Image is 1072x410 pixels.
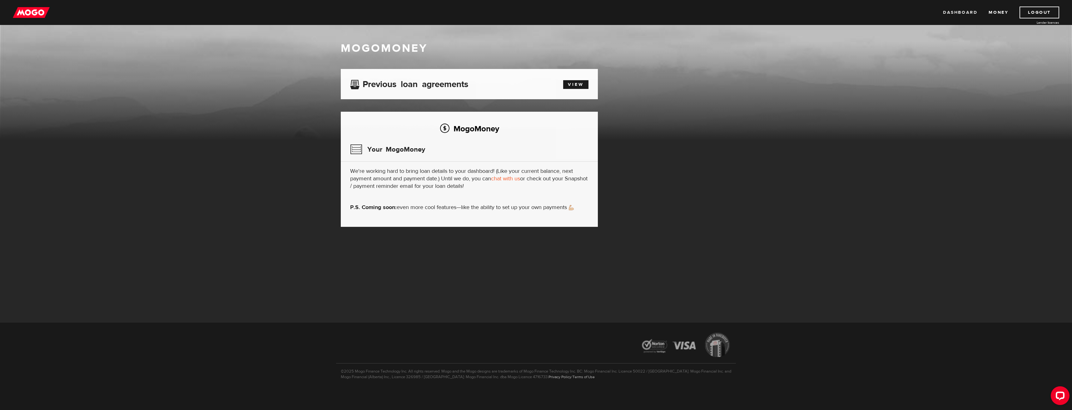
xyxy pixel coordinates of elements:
[1046,384,1072,410] iframe: LiveChat chat widget
[350,204,397,211] strong: P.S. Coming soon:
[350,204,588,211] p: even more cool features—like the ability to set up your own payments
[569,205,574,210] img: strong arm emoji
[573,374,595,379] a: Terms of Use
[548,374,571,379] a: Privacy Policy
[350,122,588,135] h2: MogoMoney
[943,7,977,18] a: Dashboard
[636,328,736,363] img: legal-icons-92a2ffecb4d32d839781d1b4e4802d7b.png
[13,7,50,18] img: mogo_logo-11ee424be714fa7cbb0f0f49df9e16ec.png
[989,7,1008,18] a: Money
[491,175,520,182] a: chat with us
[336,363,736,380] p: ©2025 Mogo Finance Technology Inc. All rights reserved. Mogo and the Mogo designs are trademarks ...
[1012,20,1059,25] a: Lender licences
[350,168,588,190] p: We're working hard to bring loan details to your dashboard! (Like your current balance, next paym...
[350,79,468,87] h3: Previous loan agreements
[350,141,425,158] h3: Your MogoMoney
[563,80,588,89] a: View
[1020,7,1059,18] a: Logout
[341,42,731,55] h1: MogoMoney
